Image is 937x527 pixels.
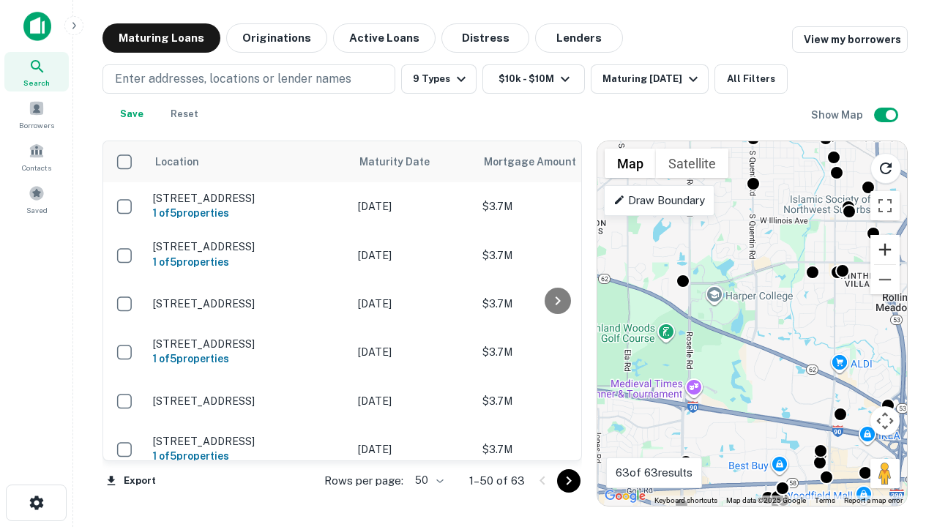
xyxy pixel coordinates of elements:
span: Mortgage Amount [484,153,595,171]
p: [DATE] [358,247,468,263]
p: [DATE] [358,393,468,409]
p: [STREET_ADDRESS] [153,297,343,310]
a: Borrowers [4,94,69,134]
p: $3.7M [482,198,629,214]
button: Active Loans [333,23,436,53]
button: Maturing [DATE] [591,64,709,94]
a: Search [4,52,69,91]
p: [STREET_ADDRESS] [153,337,343,351]
p: [STREET_ADDRESS] [153,240,343,253]
button: Show street map [605,149,656,178]
p: Draw Boundary [613,192,705,209]
button: Save your search to get updates of matches that match your search criteria. [108,100,155,129]
button: $10k - $10M [482,64,585,94]
p: [STREET_ADDRESS] [153,395,343,408]
a: Report a map error [844,496,903,504]
p: $3.7M [482,344,629,360]
span: Search [23,77,50,89]
p: [DATE] [358,296,468,312]
button: 9 Types [401,64,477,94]
h6: 1 of 5 properties [153,254,343,270]
span: Borrowers [19,119,54,131]
button: Maturing Loans [102,23,220,53]
button: Toggle fullscreen view [870,191,900,220]
img: Google [601,487,649,506]
div: 50 [409,470,446,491]
p: $3.7M [482,441,629,457]
a: Saved [4,179,69,219]
th: Maturity Date [351,141,475,182]
span: Contacts [22,162,51,173]
button: Keyboard shortcuts [654,496,717,506]
p: Rows per page: [324,472,403,490]
p: 1–50 of 63 [469,472,525,490]
span: Map data ©2025 Google [726,496,806,504]
p: [STREET_ADDRESS] [153,435,343,448]
p: [DATE] [358,198,468,214]
p: $3.7M [482,393,629,409]
p: $3.7M [482,296,629,312]
p: 63 of 63 results [616,464,693,482]
button: Show satellite imagery [656,149,728,178]
h6: 1 of 5 properties [153,448,343,464]
button: Lenders [535,23,623,53]
span: Saved [26,204,48,216]
button: All Filters [714,64,788,94]
div: Maturing [DATE] [602,70,702,88]
h6: 1 of 5 properties [153,351,343,367]
p: Enter addresses, locations or lender names [115,70,351,88]
span: Location [154,153,199,171]
button: Export [102,470,160,492]
button: Zoom in [870,235,900,264]
p: [STREET_ADDRESS] [153,192,343,205]
button: Reset [161,100,208,129]
a: Open this area in Google Maps (opens a new window) [601,487,649,506]
button: Enter addresses, locations or lender names [102,64,395,94]
a: Terms (opens in new tab) [815,496,835,504]
a: Contacts [4,137,69,176]
span: Maturity Date [359,153,449,171]
th: Mortgage Amount [475,141,636,182]
div: 0 0 [597,141,907,506]
button: Go to next page [557,469,581,493]
button: Zoom out [870,265,900,294]
h6: 1 of 5 properties [153,205,343,221]
a: View my borrowers [792,26,908,53]
th: Location [146,141,351,182]
button: Originations [226,23,327,53]
p: [DATE] [358,441,468,457]
button: Distress [441,23,529,53]
p: $3.7M [482,247,629,263]
button: Drag Pegman onto the map to open Street View [870,459,900,488]
img: capitalize-icon.png [23,12,51,41]
h6: Show Map [811,107,865,123]
p: [DATE] [358,344,468,360]
button: Reload search area [870,153,901,184]
iframe: Chat Widget [864,363,937,433]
